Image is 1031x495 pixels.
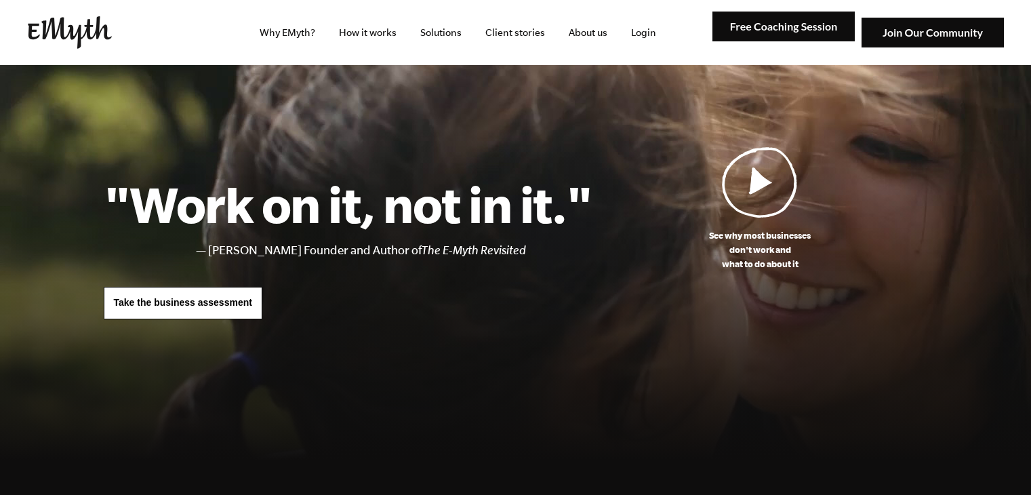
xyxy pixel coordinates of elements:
li: [PERSON_NAME] Founder and Author of [208,241,592,260]
img: Free Coaching Session [712,12,855,42]
i: The E-Myth Revisited [422,243,526,257]
img: Join Our Community [862,18,1004,48]
img: Play Video [722,146,798,218]
p: See why most businesses don't work and what to do about it [592,229,928,271]
h1: "Work on it, not in it." [104,174,592,234]
iframe: Chat Widget [963,430,1031,495]
img: EMyth [28,16,112,49]
a: See why most businessesdon't work andwhat to do about it [592,146,928,271]
a: Take the business assessment [104,287,262,319]
span: Take the business assessment [114,297,252,308]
